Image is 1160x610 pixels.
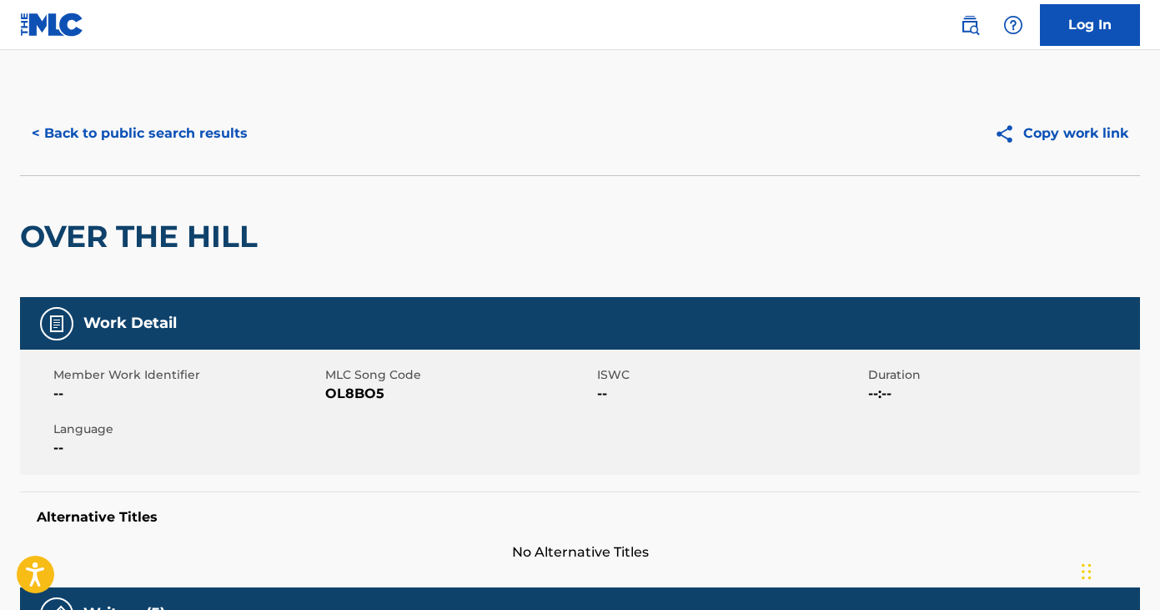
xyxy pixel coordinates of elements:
iframe: Chat Widget [1077,530,1160,610]
a: Log In [1040,4,1140,46]
iframe: Resource Center [1113,380,1160,514]
span: No Alternative Titles [20,542,1140,562]
span: Duration [868,366,1136,384]
h5: Work Detail [83,314,177,333]
div: Drag [1082,547,1092,597]
span: Language [53,421,321,438]
img: search [960,15,980,35]
span: --:-- [868,384,1136,404]
span: ISWC [597,366,865,384]
h5: Alternative Titles [37,509,1123,526]
span: -- [53,438,321,458]
img: MLC Logo [20,13,84,37]
span: OL8BO5 [325,384,593,404]
span: -- [597,384,865,404]
img: help [1003,15,1023,35]
button: < Back to public search results [20,113,259,154]
div: Help [997,8,1030,42]
img: Work Detail [47,314,67,334]
span: -- [53,384,321,404]
button: Copy work link [982,113,1140,154]
h2: OVER THE HILL [20,218,266,255]
span: Member Work Identifier [53,366,321,384]
span: MLC Song Code [325,366,593,384]
a: Public Search [953,8,987,42]
img: Copy work link [994,124,1023,144]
